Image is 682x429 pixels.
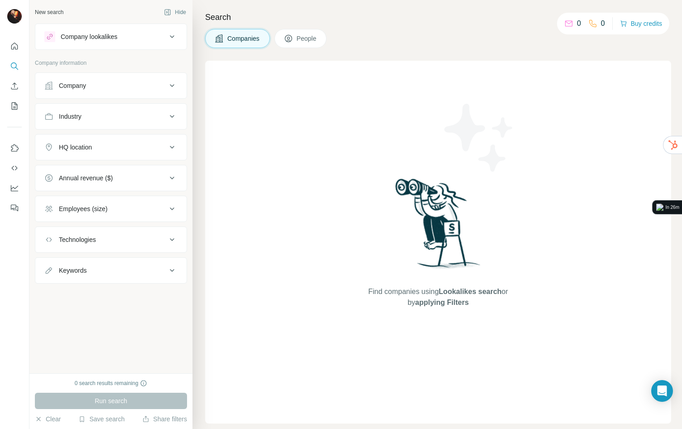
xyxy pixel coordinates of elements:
div: Annual revenue ($) [59,174,113,183]
div: Industry [59,112,82,121]
button: Keywords [35,260,187,281]
div: Company [59,81,86,90]
span: People [297,34,317,43]
span: Lookalikes search [439,288,502,295]
button: Use Surfe on LinkedIn [7,140,22,156]
button: Search [7,58,22,74]
div: Employees (size) [59,204,107,213]
p: 0 [577,18,581,29]
div: Company lookalikes [61,32,117,41]
span: Find companies using or by [365,286,510,308]
button: Share filters [142,415,187,424]
span: applying Filters [415,299,469,306]
button: Company lookalikes [35,26,187,48]
div: In 26m [665,204,679,211]
button: Buy credits [620,17,662,30]
button: My lists [7,98,22,114]
button: Hide [158,5,192,19]
button: Enrich CSV [7,78,22,94]
img: Surfe Illustration - Stars [438,97,520,178]
div: HQ location [59,143,92,152]
span: Companies [227,34,260,43]
p: Company information [35,59,187,67]
button: Save search [78,415,125,424]
button: Clear [35,415,61,424]
div: New search [35,8,63,16]
button: Use Surfe API [7,160,22,176]
img: Avatar [7,9,22,24]
div: Technologies [59,235,96,244]
button: Industry [35,106,187,127]
h4: Search [205,11,671,24]
button: Quick start [7,38,22,54]
button: Technologies [35,229,187,251]
button: Company [35,75,187,96]
div: Keywords [59,266,86,275]
img: Surfe Illustration - Woman searching with binoculars [391,176,485,277]
div: 0 search results remaining [75,379,148,387]
button: HQ location [35,136,187,158]
button: Employees (size) [35,198,187,220]
p: 0 [601,18,605,29]
button: Dashboard [7,180,22,196]
img: logo [656,204,663,211]
button: Annual revenue ($) [35,167,187,189]
div: Open Intercom Messenger [651,380,673,402]
button: Feedback [7,200,22,216]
